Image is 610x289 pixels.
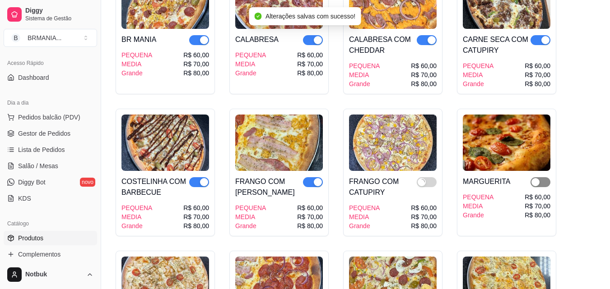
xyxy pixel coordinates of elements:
[411,203,437,212] div: R$ 60,00
[463,61,494,70] div: PEQUENA
[183,50,209,60] div: R$ 60,00
[349,203,380,212] div: PEQUENA
[4,175,97,189] a: Diggy Botnovo
[463,176,510,187] div: MARGUERITA
[297,69,323,78] div: R$ 80,00
[121,203,152,212] div: PEQUENA
[463,115,550,171] img: product-image
[349,34,417,56] div: CALABRESA COM CHEDDAR
[297,221,323,230] div: R$ 80,00
[4,142,97,157] a: Lista de Pedidos
[4,126,97,141] a: Gestor de Pedidos
[4,159,97,173] a: Salão / Mesas
[235,115,323,171] img: product-image
[235,50,266,60] div: PEQUENA
[411,70,437,79] div: R$ 70,00
[349,61,380,70] div: PEQUENA
[411,79,437,88] div: R$ 80,00
[349,212,380,221] div: MEDIA
[525,193,550,202] div: R$ 60,00
[121,69,152,78] div: Grande
[525,211,550,220] div: R$ 80,00
[235,203,266,212] div: PEQUENA
[4,247,97,261] a: Complementos
[18,161,58,170] span: Salão / Mesas
[463,193,494,202] div: PEQUENA
[121,115,209,171] img: product-image
[411,61,437,70] div: R$ 60,00
[255,13,262,20] span: check-circle
[411,212,437,221] div: R$ 70,00
[411,221,437,230] div: R$ 80,00
[463,34,531,56] div: CARNE SECA COM CATUPIRY
[4,231,97,245] a: Produtos
[4,4,97,25] a: DiggySistema de Gestão
[525,61,550,70] div: R$ 60,00
[297,203,323,212] div: R$ 60,00
[183,212,209,221] div: R$ 70,00
[349,176,417,198] div: FRANGO COM CATUPIRY
[235,221,266,230] div: Grande
[463,79,494,88] div: Grande
[235,69,266,78] div: Grande
[121,60,152,69] div: MEDIA
[349,221,380,230] div: Grande
[183,221,209,230] div: R$ 80,00
[25,271,83,279] span: Notbuk
[4,96,97,110] div: Dia a dia
[4,70,97,85] a: Dashboard
[25,7,93,15] span: Diggy
[297,60,323,69] div: R$ 70,00
[121,50,152,60] div: PEQUENA
[121,176,189,198] div: COSTELINHA COM BARBECUE
[121,221,152,230] div: Grande
[28,33,61,42] div: BRMANIA ...
[18,234,43,243] span: Produtos
[349,115,437,171] img: product-image
[4,110,97,124] button: Pedidos balcão (PDV)
[18,178,46,187] span: Diggy Bot
[235,60,266,69] div: MEDIA
[265,13,355,20] span: Alterações salvas com sucesso!
[121,212,152,221] div: MEDIA
[349,70,380,79] div: MEDIA
[4,29,97,47] button: Select a team
[525,79,550,88] div: R$ 80,00
[18,113,80,122] span: Pedidos balcão (PDV)
[4,191,97,206] a: KDS
[121,34,156,45] div: BR MANIA
[11,33,20,42] span: B
[463,202,494,211] div: MEDIA
[525,202,550,211] div: R$ 70,00
[18,250,61,259] span: Complementos
[235,34,279,45] div: CALABRESA
[4,56,97,70] div: Acesso Rápido
[463,70,494,79] div: MEDIA
[418,179,425,185] span: loading
[183,203,209,212] div: R$ 60,00
[25,15,93,22] span: Sistema de Gestão
[349,79,380,88] div: Grande
[4,216,97,231] div: Catálogo
[297,212,323,221] div: R$ 70,00
[297,50,323,60] div: R$ 60,00
[183,60,209,69] div: R$ 70,00
[18,194,31,203] span: KDS
[183,69,209,78] div: R$ 80,00
[525,70,550,79] div: R$ 70,00
[235,176,303,198] div: FRANGO COM [PERSON_NAME]
[18,145,65,154] span: Lista de Pedidos
[235,212,266,221] div: MEDIA
[18,129,70,138] span: Gestor de Pedidos
[18,73,49,82] span: Dashboard
[4,264,97,285] button: Notbuk
[463,211,494,220] div: Grande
